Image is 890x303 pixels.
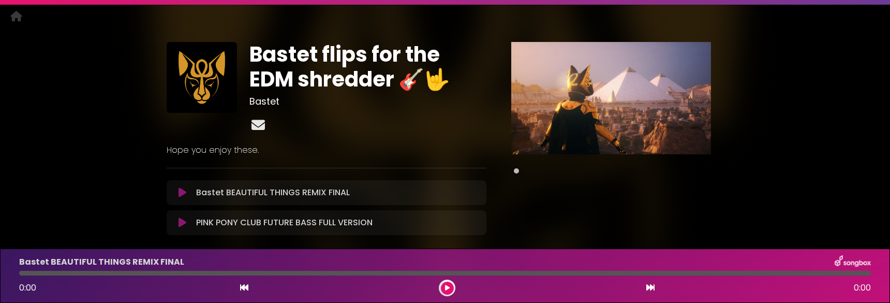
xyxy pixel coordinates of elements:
p: Bastet BEAUTIFUL THINGS REMIX FINAL [196,186,350,199]
img: Main Media [511,42,711,154]
p: PINK PONY CLUB FUTURE BASS FULL VERSION [196,217,373,229]
img: smoe8rFDQSm9NcB63BLU [167,42,237,112]
img: songbox-logo-white.png [835,255,871,269]
h3: Bastet [249,96,486,107]
p: Hope you enjoy these. [167,144,486,156]
p: Bastet BEAUTIFUL THINGS REMIX FINAL [19,256,184,268]
h1: Bastet flips for the EDM shredder 🎸🤟 [249,42,486,92]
